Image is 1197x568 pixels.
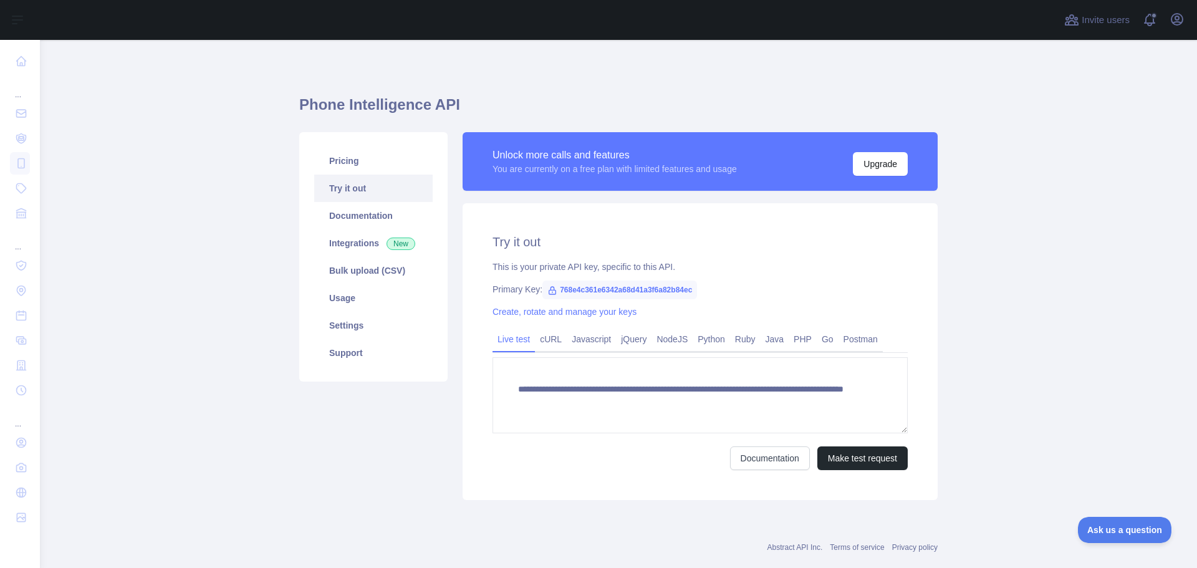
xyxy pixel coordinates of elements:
[730,446,810,470] a: Documentation
[314,339,433,367] a: Support
[1082,13,1130,27] span: Invite users
[493,233,908,251] h2: Try it out
[314,147,433,175] a: Pricing
[493,329,535,349] a: Live test
[299,95,938,125] h1: Phone Intelligence API
[314,202,433,229] a: Documentation
[493,283,908,296] div: Primary Key:
[830,543,884,552] a: Terms of service
[767,543,823,552] a: Abstract API Inc.
[839,329,883,349] a: Postman
[10,75,30,100] div: ...
[651,329,693,349] a: NodeJS
[10,227,30,252] div: ...
[1078,517,1172,543] iframe: Toggle Customer Support
[817,329,839,349] a: Go
[314,257,433,284] a: Bulk upload (CSV)
[314,284,433,312] a: Usage
[493,261,908,273] div: This is your private API key, specific to this API.
[314,175,433,202] a: Try it out
[1062,10,1132,30] button: Invite users
[387,238,415,250] span: New
[892,543,938,552] a: Privacy policy
[853,152,908,176] button: Upgrade
[314,312,433,339] a: Settings
[493,163,737,175] div: You are currently on a free plan with limited features and usage
[616,329,651,349] a: jQuery
[789,329,817,349] a: PHP
[567,329,616,349] a: Javascript
[535,329,567,349] a: cURL
[730,329,761,349] a: Ruby
[10,404,30,429] div: ...
[493,148,737,163] div: Unlock more calls and features
[493,307,637,317] a: Create, rotate and manage your keys
[314,229,433,257] a: Integrations New
[817,446,908,470] button: Make test request
[761,329,789,349] a: Java
[542,281,697,299] span: 768e4c361e6342a68d41a3f6a82b84ec
[693,329,730,349] a: Python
